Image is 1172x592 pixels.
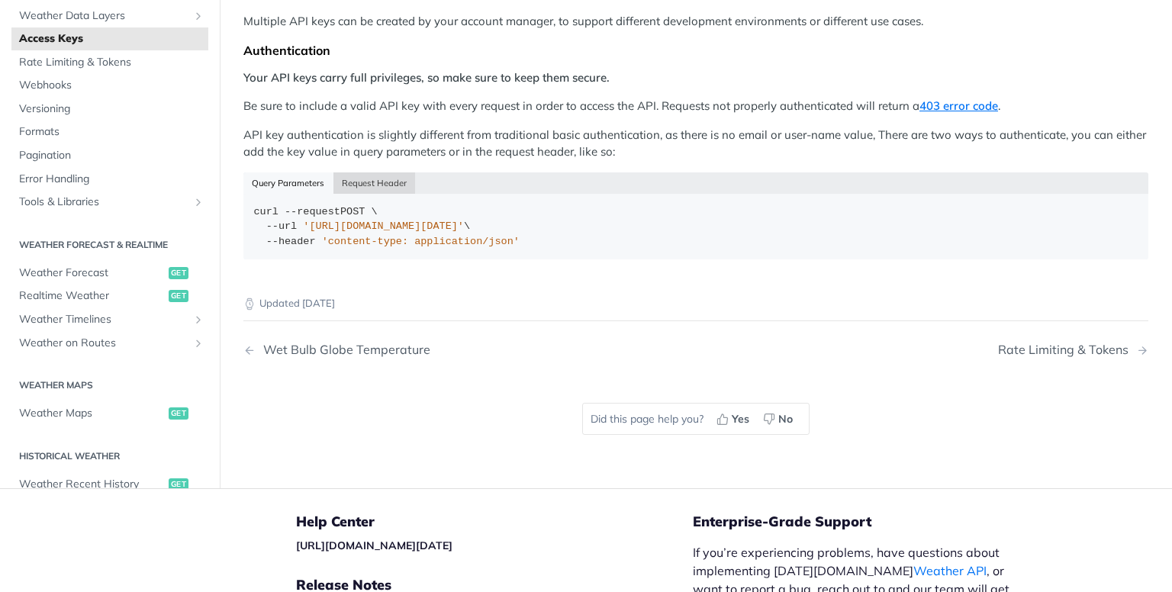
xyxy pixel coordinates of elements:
[11,379,208,393] h2: Weather Maps
[758,407,801,430] button: No
[11,308,208,331] a: Weather TimelinesShow subpages for Weather Timelines
[19,477,165,492] span: Weather Recent History
[19,289,165,304] span: Realtime Weather
[333,172,416,194] button: Request Header
[11,145,208,168] a: Pagination
[732,411,749,427] span: Yes
[169,291,188,303] span: get
[254,204,1138,249] div: POST \ \
[192,197,204,209] button: Show subpages for Tools & Libraries
[11,262,208,285] a: Weather Forecastget
[243,13,1148,31] p: Multiple API keys can be created by your account manager, to support different development enviro...
[266,220,298,232] span: --url
[11,28,208,51] a: Access Keys
[11,285,208,308] a: Realtime Weatherget
[19,265,165,281] span: Weather Forecast
[243,98,1148,115] p: Be sure to include a valid API key with every request in order to access the API. Requests not pr...
[11,473,208,496] a: Weather Recent Historyget
[19,149,204,164] span: Pagination
[192,314,204,326] button: Show subpages for Weather Timelines
[243,70,610,85] strong: Your API keys carry full privileges, so make sure to keep them secure.
[243,296,1148,311] p: Updated [DATE]
[243,327,1148,372] nav: Pagination Controls
[19,8,188,24] span: Weather Data Layers
[11,403,208,426] a: Weather Mapsget
[11,168,208,191] a: Error Handling
[913,563,987,578] a: Weather API
[296,513,693,531] h5: Help Center
[256,343,430,357] div: Wet Bulb Globe Temperature
[169,408,188,420] span: get
[19,172,204,187] span: Error Handling
[711,407,758,430] button: Yes
[285,206,340,217] span: --request
[11,75,208,98] a: Webhooks
[169,267,188,279] span: get
[919,98,998,113] a: 403 error code
[169,478,188,491] span: get
[19,407,165,422] span: Weather Maps
[778,411,793,427] span: No
[322,236,520,247] span: 'content-type: application/json'
[11,121,208,144] a: Formats
[192,337,204,349] button: Show subpages for Weather on Routes
[296,539,452,552] a: [URL][DOMAIN_NAME][DATE]
[11,449,208,463] h2: Historical Weather
[19,32,204,47] span: Access Keys
[11,5,208,27] a: Weather Data LayersShow subpages for Weather Data Layers
[192,10,204,22] button: Show subpages for Weather Data Layers
[582,403,810,435] div: Did this page help you?
[998,343,1148,357] a: Next Page: Rate Limiting & Tokens
[19,79,204,94] span: Webhooks
[243,127,1148,161] p: API key authentication is slightly different from traditional basic authentication, as there is n...
[19,336,188,351] span: Weather on Routes
[254,206,279,217] span: curl
[243,43,1148,58] div: Authentication
[19,195,188,211] span: Tools & Libraries
[11,332,208,355] a: Weather on RoutesShow subpages for Weather on Routes
[19,312,188,327] span: Weather Timelines
[266,236,316,247] span: --header
[11,98,208,121] a: Versioning
[19,125,204,140] span: Formats
[243,343,631,357] a: Previous Page: Wet Bulb Globe Temperature
[998,343,1136,357] div: Rate Limiting & Tokens
[19,101,204,117] span: Versioning
[303,220,464,232] span: '[URL][DOMAIN_NAME][DATE]'
[11,238,208,252] h2: Weather Forecast & realtime
[11,191,208,214] a: Tools & LibrariesShow subpages for Tools & Libraries
[693,513,1050,531] h5: Enterprise-Grade Support
[19,55,204,70] span: Rate Limiting & Tokens
[11,51,208,74] a: Rate Limiting & Tokens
